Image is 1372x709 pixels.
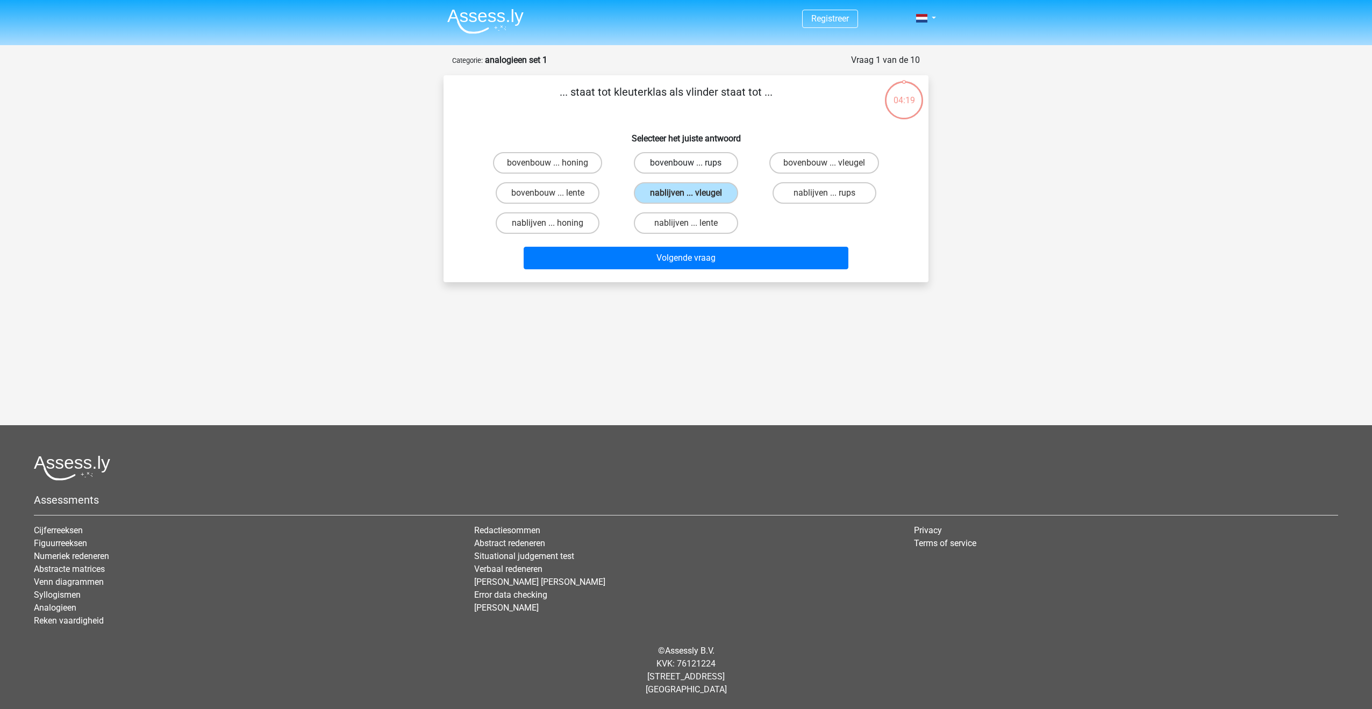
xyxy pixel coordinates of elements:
[851,54,920,67] div: Vraag 1 van de 10
[496,212,599,234] label: nablijven ... honing
[461,84,871,116] p: ... staat tot kleuterklas als vlinder staat tot ...
[34,564,105,574] a: Abstracte matrices
[474,525,540,535] a: Redactiesommen
[634,152,738,174] label: bovenbouw ... rups
[474,551,574,561] a: Situational judgement test
[665,646,714,656] a: Assessly B.V.
[634,212,738,234] label: nablijven ... lente
[524,247,849,269] button: Volgende vraag
[461,125,911,144] h6: Selecteer het juiste antwoord
[474,590,547,600] a: Error data checking
[452,56,483,65] small: Categorie:
[34,538,87,548] a: Figuurreeksen
[34,493,1338,506] h5: Assessments
[474,577,605,587] a: [PERSON_NAME] [PERSON_NAME]
[34,577,104,587] a: Venn diagrammen
[811,13,849,24] a: Registreer
[634,182,738,204] label: nablijven ... vleugel
[769,152,879,174] label: bovenbouw ... vleugel
[485,55,547,65] strong: analogieen set 1
[34,590,81,600] a: Syllogismen
[474,564,542,574] a: Verbaal redeneren
[26,636,1346,705] div: © KVK: 76121224 [STREET_ADDRESS] [GEOGRAPHIC_DATA]
[493,152,602,174] label: bovenbouw ... honing
[773,182,876,204] label: nablijven ... rups
[496,182,599,204] label: bovenbouw ... lente
[34,615,104,626] a: Reken vaardigheid
[34,525,83,535] a: Cijferreeksen
[34,551,109,561] a: Numeriek redeneren
[914,525,942,535] a: Privacy
[34,603,76,613] a: Analogieen
[447,9,524,34] img: Assessly
[884,80,924,107] div: 04:19
[34,455,110,481] img: Assessly logo
[914,538,976,548] a: Terms of service
[474,603,539,613] a: [PERSON_NAME]
[474,538,545,548] a: Abstract redeneren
